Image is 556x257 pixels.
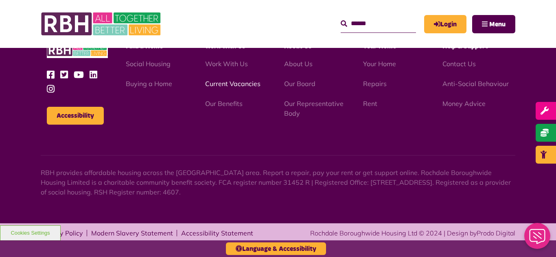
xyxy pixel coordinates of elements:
a: Modern Slavery Statement - open in a new tab [91,230,173,236]
a: Privacy Policy [41,230,83,236]
a: Our Representative Body [284,99,344,117]
a: Current Vacancies [205,80,260,88]
a: MyRBH [424,15,466,33]
a: Money Advice [442,99,486,108]
a: Our Benefits [205,99,243,108]
span: Menu [489,21,506,28]
button: Accessibility [47,107,104,125]
iframe: Netcall Web Assistant for live chat [519,220,556,257]
input: Search [341,15,416,32]
a: Repairs [363,80,387,88]
a: About Us [284,60,313,68]
a: Rent [363,99,377,108]
img: RBH [41,8,163,40]
a: Our Board [284,80,315,88]
a: Social Housing - open in a new tab [126,60,171,68]
a: Accessibility Statement [181,230,253,236]
a: Prodo Digital - open in a new tab [477,229,515,237]
img: RBH [47,42,108,58]
div: Rochdale Boroughwide Housing Ltd © 2024 | Design by [310,228,515,238]
a: Your Home [363,60,396,68]
button: Navigation [472,15,515,33]
a: Work With Us [205,60,248,68]
a: Anti-Social Behaviour [442,80,509,88]
p: RBH provides affordable housing across the [GEOGRAPHIC_DATA] area. Report a repair, pay your rent... [41,168,515,197]
a: Buying a Home [126,80,172,88]
button: Language & Accessibility [226,242,326,255]
a: Contact Us [442,60,476,68]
